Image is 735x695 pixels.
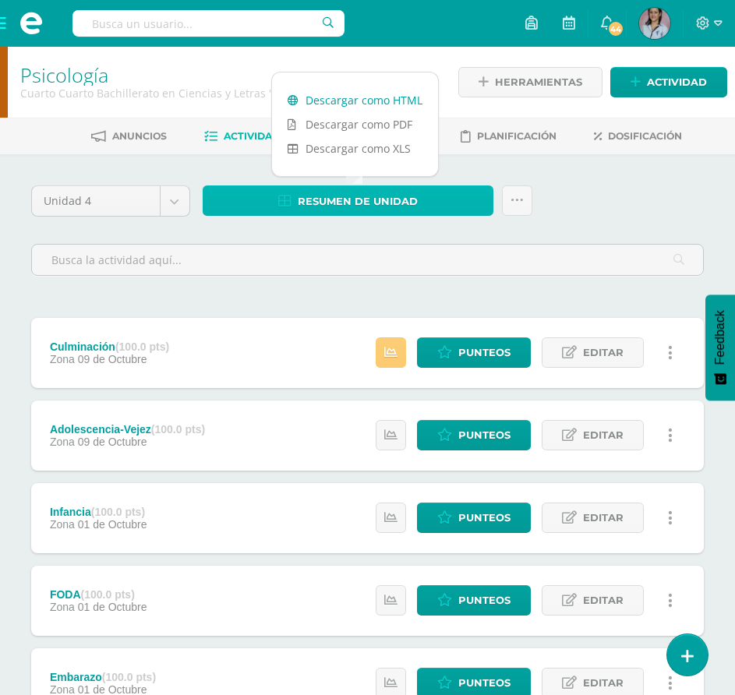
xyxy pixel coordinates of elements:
[495,68,582,97] span: Herramientas
[78,436,147,448] span: 09 de Octubre
[639,8,670,39] img: 3d0ac6a988f972c6b181fe02a03cb578.png
[50,588,147,601] div: FODA
[298,187,418,216] span: Resumen de unidad
[151,423,205,436] strong: (100.0 pts)
[50,340,169,353] div: Culminación
[610,67,727,97] a: Actividad
[20,64,438,86] h1: Psicología
[78,518,147,531] span: 01 de Octubre
[50,506,147,518] div: Infancia
[608,130,682,142] span: Dosificación
[32,245,703,275] input: Busca la actividad aquí...
[458,338,511,367] span: Punteos
[91,506,145,518] strong: (100.0 pts)
[50,423,205,436] div: Adolescencia-Vejez
[32,186,189,216] a: Unidad 4
[458,421,511,450] span: Punteos
[583,586,624,615] span: Editar
[50,601,75,613] span: Zona
[78,353,147,365] span: 09 de Octubre
[272,112,438,136] a: Descargar como PDF
[458,503,511,532] span: Punteos
[417,585,531,616] a: Punteos
[224,130,292,142] span: Actividades
[20,62,108,88] a: Psicología
[20,86,438,101] div: Cuarto Cuarto Bachillerato en Ciencias y Letras 'A'
[272,88,438,112] a: Descargar como HTML
[204,124,292,149] a: Actividades
[78,601,147,613] span: 01 de Octubre
[115,340,169,353] strong: (100.0 pts)
[91,124,167,149] a: Anuncios
[583,338,624,367] span: Editar
[477,130,557,142] span: Planificación
[44,186,148,216] span: Unidad 4
[458,67,602,97] a: Herramientas
[102,671,156,683] strong: (100.0 pts)
[272,136,438,161] a: Descargar como XLS
[417,337,531,368] a: Punteos
[417,420,531,450] a: Punteos
[50,671,156,683] div: Embarazo
[50,353,75,365] span: Zona
[594,124,682,149] a: Dosificación
[458,586,511,615] span: Punteos
[607,20,624,37] span: 44
[583,421,624,450] span: Editar
[713,310,727,365] span: Feedback
[72,10,345,37] input: Busca un usuario...
[647,68,707,97] span: Actividad
[50,436,75,448] span: Zona
[583,503,624,532] span: Editar
[203,185,494,216] a: Resumen de unidad
[705,295,735,400] button: Feedback - Mostrar encuesta
[50,518,75,531] span: Zona
[112,130,167,142] span: Anuncios
[461,124,557,149] a: Planificación
[81,588,135,601] strong: (100.0 pts)
[417,503,531,533] a: Punteos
